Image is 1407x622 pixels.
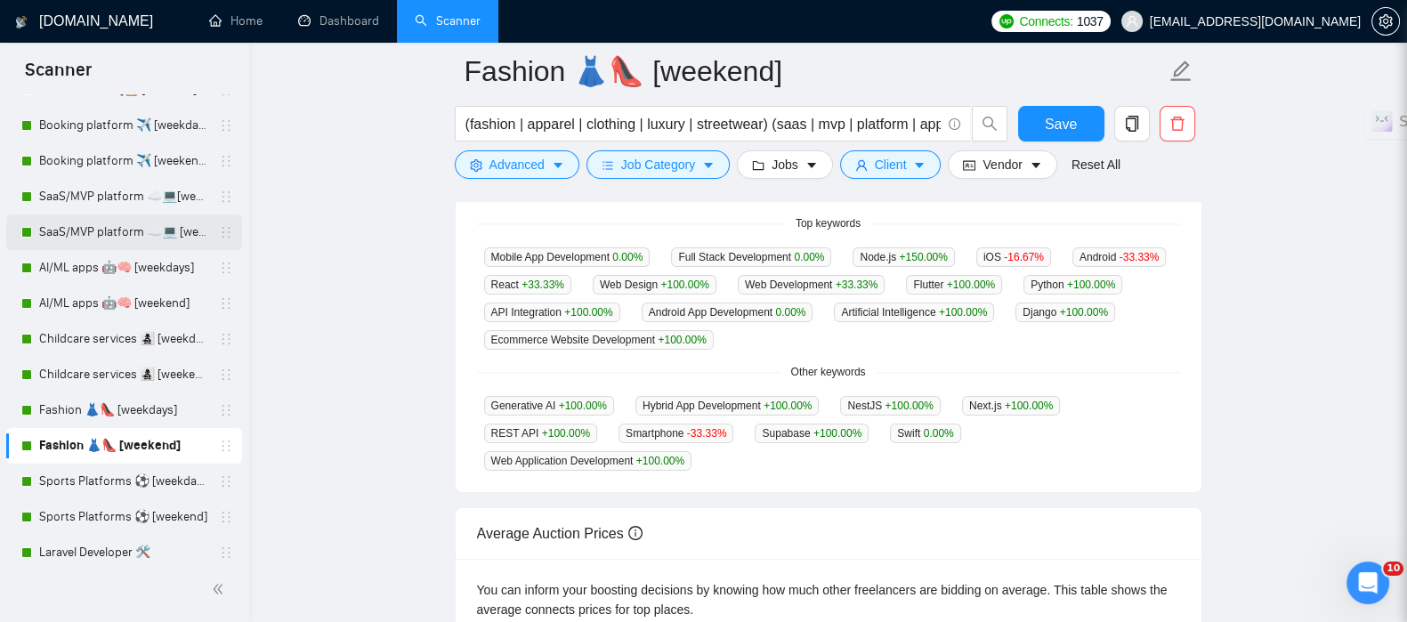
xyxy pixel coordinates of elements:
div: есть) [294,166,327,183]
span: copy [1115,116,1149,132]
a: Sports Platforms ⚽️ [weekend] [39,499,208,535]
span: holder [219,545,233,560]
div: спасибо! [255,195,342,234]
a: setting [1371,14,1400,28]
div: Average Auction Prices [477,508,1180,559]
div: Без проблем :) [28,434,125,452]
button: delete [1160,106,1195,141]
span: 0.00 % [924,427,954,440]
span: +150.00 % [899,251,947,263]
span: Job Category [621,155,695,174]
a: Booking platform ✈️ [weekdays] [39,108,208,143]
span: holder [219,118,233,133]
span: holder [219,225,233,239]
span: +33.33 % [836,279,878,291]
button: Добавить вложение [28,486,42,500]
span: iOS [976,247,1051,267]
h1: Dima [86,9,122,22]
span: holder [219,368,233,382]
span: info-circle [628,526,643,540]
span: Android [1072,247,1166,267]
button: barsJob Categorycaret-down [586,150,730,179]
div: Хорошо, чуть позже отпишусь) [121,382,327,400]
span: caret-down [1030,158,1042,172]
div: Не за что :)Там сразу можете забукать демку с нами по этой фиче, если интересно - только дайте мн... [14,248,292,357]
button: Save [1018,106,1104,141]
button: Отправить сообщение… [305,479,334,507]
div: karina@exore.pro говорит… [14,195,342,248]
button: userClientcaret-down [840,150,942,179]
button: copy [1114,106,1150,141]
span: Web Development [738,275,885,295]
span: +100.00 % [1067,279,1115,291]
span: +100.00 % [658,334,706,346]
span: +100.00 % [636,455,684,467]
span: NestJS [840,396,940,416]
span: Jobs [772,155,798,174]
span: caret-down [913,158,926,172]
span: Supabase [755,424,869,443]
span: holder [219,403,233,417]
span: Vendor [982,155,1022,174]
span: delete [1160,116,1194,132]
a: Sports Platforms ⚽️ [weekdays] [39,464,208,499]
span: Client [875,155,907,174]
span: React [484,275,571,295]
span: Python [1023,275,1122,295]
span: Swift [890,424,960,443]
button: folderJobscaret-down [737,150,833,179]
span: +100.00 % [885,400,933,412]
div: [URL][DOMAIN_NAME]Add reaction [14,26,182,65]
span: holder [219,439,233,453]
span: API Integration [484,303,620,322]
div: Закрыть [312,7,344,39]
span: -33.33 % [687,427,727,440]
span: setting [1372,14,1399,28]
span: bars [602,158,614,172]
div: есть) [279,155,342,194]
button: search [972,106,1007,141]
span: 0.00 % [794,251,824,263]
span: Full Stack Development [671,247,831,267]
span: REST API [484,424,598,443]
span: 0.00 % [775,306,805,319]
input: Search Freelance Jobs... [465,113,941,135]
div: Dima говорит… [14,248,342,371]
span: +100.00 % [660,279,708,291]
button: setting [1371,7,1400,36]
span: search [973,116,1007,132]
iframe: Intercom live chat [1346,561,1389,604]
button: idcardVendorcaret-down [948,150,1056,179]
span: Scanner [11,57,106,94]
button: Главная [279,7,312,41]
a: Laravel Developer 🛠️ [39,535,208,570]
a: Reset All [1071,155,1120,174]
img: upwork-logo.png [999,14,1014,28]
span: Ecommerce Website Development [484,330,714,350]
button: go back [12,7,45,41]
span: user [855,158,868,172]
span: setting [470,158,482,172]
span: Other keywords [780,364,876,381]
div: Не за что :) Там сразу можете забукать демку с нами по этой фиче, если интересно - только дайте м... [28,259,278,346]
a: AI/ML apps 🤖🧠 [weekend] [39,286,208,321]
span: Generative AI [484,396,614,416]
span: info-circle [949,118,960,130]
span: caret-down [552,158,564,172]
div: Dima говорит… [14,424,342,502]
span: +100.00 % [1005,400,1053,412]
div: А если нету доступа, то вот с линкедина:[URL][DOMAIN_NAME]Add reaction [14,67,292,141]
a: AI/ML apps 🤖🧠 [weekdays] [39,250,208,286]
span: Web Application Development [484,451,692,471]
span: holder [219,261,233,275]
span: Django [1015,303,1115,322]
input: Scanner name... [465,49,1166,93]
span: +100.00 % [947,279,995,291]
a: Childcare services 👩‍👧‍👦 [weekend] [39,357,208,392]
span: caret-down [702,158,715,172]
span: Web Design [593,275,716,295]
button: settingAdvancedcaret-down [455,150,579,179]
a: homeHome [209,13,263,28]
span: Mobile App Development [484,247,651,267]
span: +100.00 % [564,306,612,319]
